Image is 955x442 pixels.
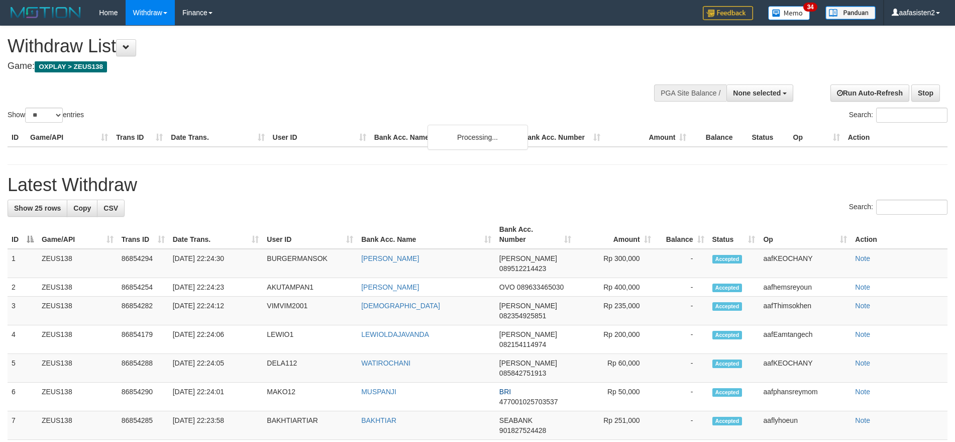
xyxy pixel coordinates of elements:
td: MAKO12 [263,383,357,411]
th: Bank Acc. Name: activate to sort column ascending [357,220,495,249]
td: [DATE] 22:24:23 [169,278,263,297]
th: Game/API [26,128,112,147]
td: 86854290 [118,383,169,411]
img: Feedback.jpg [703,6,753,20]
th: Bank Acc. Name [370,128,518,147]
span: Accepted [712,331,742,339]
td: Rp 200,000 [575,325,655,354]
span: Accepted [712,417,742,425]
td: DELA112 [263,354,357,383]
span: [PERSON_NAME] [499,359,557,367]
div: PGA Site Balance / [654,84,726,102]
td: aafKEOCHANY [759,249,851,278]
th: Game/API: activate to sort column ascending [38,220,118,249]
td: Rp 300,000 [575,249,655,278]
td: ZEUS138 [38,411,118,440]
a: [PERSON_NAME] [361,254,419,262]
div: Processing... [428,125,528,150]
td: aafKEOCHANY [759,354,851,383]
td: - [655,278,708,297]
span: Accepted [712,284,742,292]
td: BURGERMANSOK [263,249,357,278]
td: ZEUS138 [38,297,118,325]
a: LEWIOLDAJAVANDA [361,330,429,338]
td: 86854179 [118,325,169,354]
th: Action [844,128,947,147]
td: 1 [8,249,38,278]
span: Copy 089512214423 to clipboard [499,264,546,273]
th: Balance: activate to sort column ascending [655,220,708,249]
td: aafphansreymom [759,383,851,411]
span: Copy 477001025703537 to clipboard [499,398,558,406]
h4: Game: [8,61,626,71]
td: [DATE] 22:23:58 [169,411,263,440]
a: Note [855,302,870,310]
input: Search: [876,108,947,123]
span: Copy 082154114974 to clipboard [499,340,546,348]
td: VIMVIM2001 [263,297,357,325]
th: Status [748,128,789,147]
h1: Latest Withdraw [8,175,947,195]
th: Bank Acc. Number [518,128,604,147]
label: Search: [849,200,947,215]
span: Accepted [712,255,742,263]
td: [DATE] 22:24:12 [169,297,263,325]
h1: Withdraw List [8,36,626,56]
a: WATIROCHANI [361,359,410,367]
th: Trans ID: activate to sort column ascending [118,220,169,249]
td: Rp 60,000 [575,354,655,383]
td: BAKHTIARTIAR [263,411,357,440]
a: [DEMOGRAPHIC_DATA] [361,302,440,310]
span: OXPLAY > ZEUS138 [35,61,107,72]
td: 4 [8,325,38,354]
td: ZEUS138 [38,325,118,354]
td: Rp 400,000 [575,278,655,297]
span: Copy 082354925851 to clipboard [499,312,546,320]
th: ID: activate to sort column descending [8,220,38,249]
th: User ID: activate to sort column ascending [263,220,357,249]
a: Run Auto-Refresh [830,84,909,102]
th: Op [789,128,844,147]
td: 86854285 [118,411,169,440]
th: Status: activate to sort column ascending [708,220,760,249]
a: CSV [97,200,125,217]
td: 86854294 [118,249,169,278]
input: Search: [876,200,947,215]
td: 3 [8,297,38,325]
th: Bank Acc. Number: activate to sort column ascending [495,220,575,249]
span: Copy 901827524428 to clipboard [499,426,546,434]
img: Button%20Memo.svg [768,6,810,20]
span: Accepted [712,388,742,397]
th: Action [851,220,947,249]
a: Note [855,416,870,424]
td: ZEUS138 [38,249,118,278]
a: Show 25 rows [8,200,67,217]
th: Amount [604,128,690,147]
td: aafThimsokhen [759,297,851,325]
th: Op: activate to sort column ascending [759,220,851,249]
td: 86854282 [118,297,169,325]
span: [PERSON_NAME] [499,302,557,310]
a: Note [855,330,870,338]
td: [DATE] 22:24:30 [169,249,263,278]
span: Accepted [712,360,742,368]
span: 34 [803,3,817,12]
span: [PERSON_NAME] [499,254,557,262]
span: BRI [499,388,511,396]
a: BAKHTIAR [361,416,396,424]
label: Show entries [8,108,84,123]
td: ZEUS138 [38,354,118,383]
td: Rp 235,000 [575,297,655,325]
th: Amount: activate to sort column ascending [575,220,655,249]
img: panduan.png [825,6,876,20]
td: AKUTAMPAN1 [263,278,357,297]
td: - [655,411,708,440]
td: Rp 251,000 [575,411,655,440]
td: [DATE] 22:24:06 [169,325,263,354]
span: Accepted [712,302,742,311]
td: LEWIO1 [263,325,357,354]
th: Date Trans.: activate to sort column ascending [169,220,263,249]
td: 2 [8,278,38,297]
td: - [655,354,708,383]
td: - [655,383,708,411]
